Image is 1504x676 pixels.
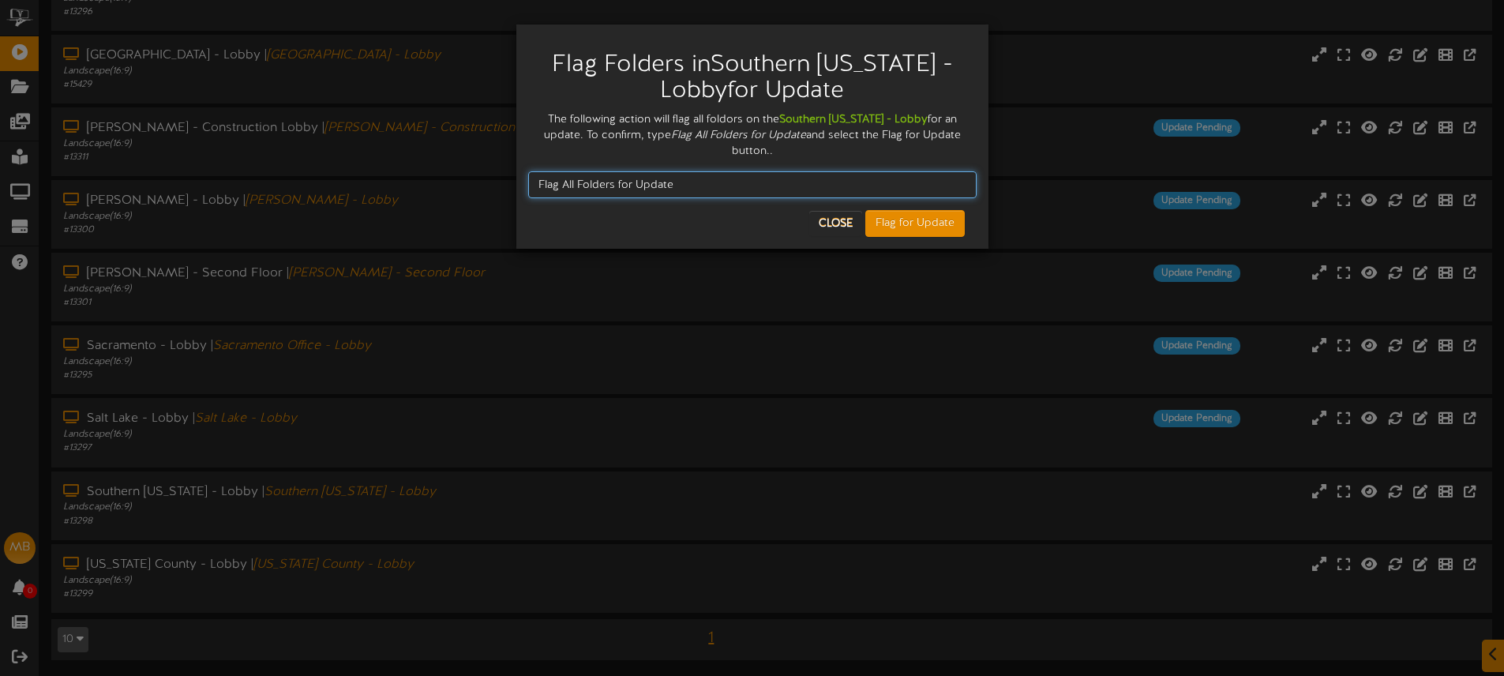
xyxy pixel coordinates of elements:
[528,112,977,160] div: The following action will flag all foldors on the for an update. To confirm, type and select the ...
[809,211,862,236] button: Close
[671,130,806,141] i: Flag All Folders for Update
[540,52,965,104] h2: Flag Folders in Southern [US_STATE] - Lobby for Update
[865,210,965,237] button: Flag for Update
[779,114,928,126] strong: Southern [US_STATE] - Lobby
[528,171,977,198] input: Flag All Folders for Update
